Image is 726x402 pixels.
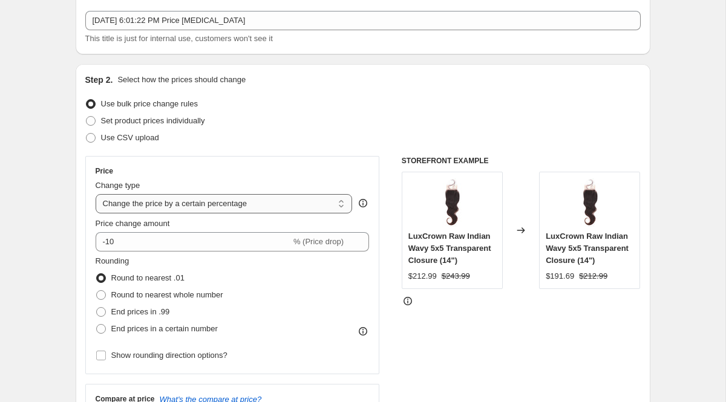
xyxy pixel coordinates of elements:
[408,270,437,282] div: $212.99
[96,219,170,228] span: Price change amount
[293,237,344,246] span: % (Price drop)
[96,166,113,176] h3: Price
[566,178,614,227] img: indian-wavy-closure_be635924-5381-4975-b9e6-72ae446e9d20_80x.jpg
[357,197,369,209] div: help
[111,351,227,360] span: Show rounding direction options?
[101,99,198,108] span: Use bulk price change rules
[408,232,491,265] span: LuxCrown Raw Indian Wavy 5x5 Transparent Closure (14")
[402,156,641,166] h6: STOREFRONT EXAMPLE
[101,133,159,142] span: Use CSV upload
[111,307,170,316] span: End prices in .99
[117,74,246,86] p: Select how the prices should change
[546,232,629,265] span: LuxCrown Raw Indian Wavy 5x5 Transparent Closure (14")
[96,181,140,190] span: Change type
[111,290,223,299] span: Round to nearest whole number
[442,270,470,282] strike: $243.99
[101,116,205,125] span: Set product prices individually
[85,34,273,43] span: This title is just for internal use, customers won't see it
[546,270,574,282] div: $191.69
[96,256,129,265] span: Rounding
[96,232,291,251] input: -15
[85,11,641,30] input: 30% off holiday sale
[85,74,113,86] h2: Step 2.
[579,270,607,282] strike: $212.99
[428,178,476,227] img: indian-wavy-closure_be635924-5381-4975-b9e6-72ae446e9d20_80x.jpg
[111,324,218,333] span: End prices in a certain number
[111,273,185,282] span: Round to nearest .01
